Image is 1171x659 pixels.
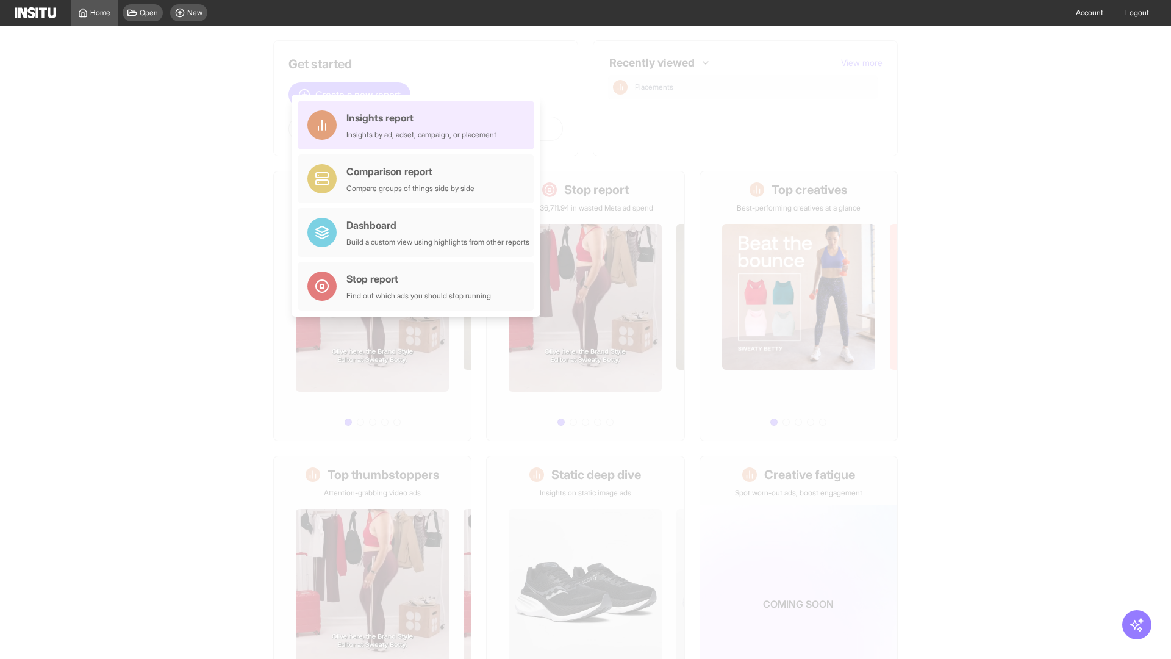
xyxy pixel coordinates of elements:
[346,218,529,232] div: Dashboard
[346,110,496,125] div: Insights report
[346,164,474,179] div: Comparison report
[346,272,491,286] div: Stop report
[187,8,202,18] span: New
[15,7,56,18] img: Logo
[346,291,491,301] div: Find out which ads you should stop running
[346,130,496,140] div: Insights by ad, adset, campaign, or placement
[346,184,474,193] div: Compare groups of things side by side
[90,8,110,18] span: Home
[140,8,158,18] span: Open
[346,237,529,247] div: Build a custom view using highlights from other reports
